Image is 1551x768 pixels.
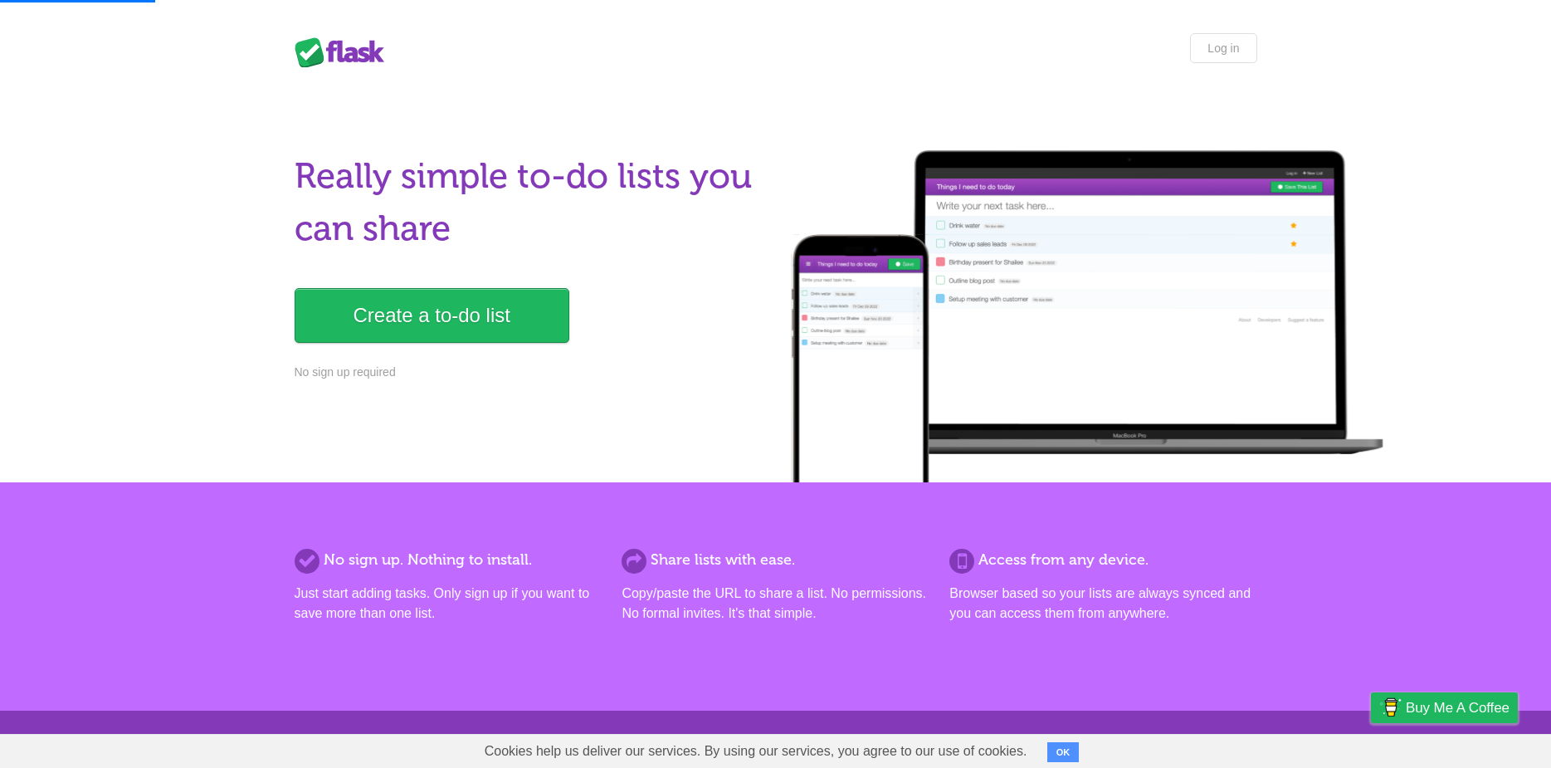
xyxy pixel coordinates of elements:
[295,584,602,624] p: Just start adding tasks. Only sign up if you want to save more than one list.
[295,37,394,67] div: Flask Lists
[1190,33,1256,63] a: Log in
[622,549,929,571] h2: Share lists with ease.
[1047,742,1080,762] button: OK
[622,584,929,624] p: Copy/paste the URL to share a list. No permissions. No formal invites. It's that simple.
[1379,693,1402,722] img: Buy me a coffee
[468,735,1044,768] span: Cookies help us deliver our services. By using our services, you agree to our use of cookies.
[1406,693,1510,722] span: Buy me a coffee
[1371,692,1518,723] a: Buy me a coffee
[949,584,1256,624] p: Browser based so your lists are always synced and you can access them from anywhere.
[295,150,766,255] h1: Really simple to-do lists you can share
[295,288,569,343] a: Create a to-do list
[949,549,1256,571] h2: Access from any device.
[295,364,766,381] p: No sign up required
[295,549,602,571] h2: No sign up. Nothing to install.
